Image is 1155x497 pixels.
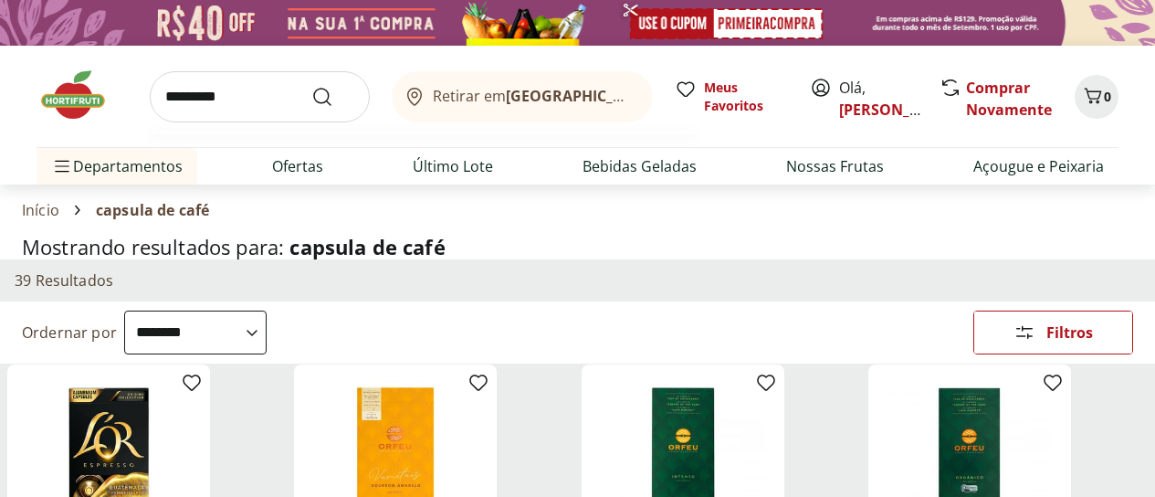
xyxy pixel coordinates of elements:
button: Menu [51,144,73,188]
button: Carrinho [1075,75,1118,119]
button: Filtros [973,311,1133,354]
span: Meus Favoritos [704,79,788,115]
h2: 39 Resultados [15,270,113,291]
button: Retirar em[GEOGRAPHIC_DATA]/[GEOGRAPHIC_DATA] [392,71,653,122]
button: Submit Search [311,86,355,108]
a: Comprar Novamente [966,78,1052,120]
h1: Mostrando resultados para: [22,236,1133,259]
a: Nossas Frutas [786,155,884,177]
span: capsula de café [96,202,209,218]
a: [PERSON_NAME] [839,100,958,120]
svg: Abrir Filtros [1013,322,1035,344]
img: Hortifruti [37,68,128,122]
input: search [150,71,370,122]
span: Retirar em [433,88,635,104]
a: Açougue e Peixaria [973,155,1104,177]
a: Início [22,202,59,218]
a: Ofertas [272,155,323,177]
label: Ordernar por [22,323,117,343]
span: Departamentos [51,144,183,188]
span: Filtros [1046,325,1093,340]
span: 0 [1104,88,1111,105]
span: capsula de café [289,233,445,260]
a: Bebidas Geladas [583,155,697,177]
span: Olá, [839,77,920,121]
b: [GEOGRAPHIC_DATA]/[GEOGRAPHIC_DATA] [506,86,814,106]
a: Meus Favoritos [675,79,788,115]
a: Último Lote [413,155,493,177]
